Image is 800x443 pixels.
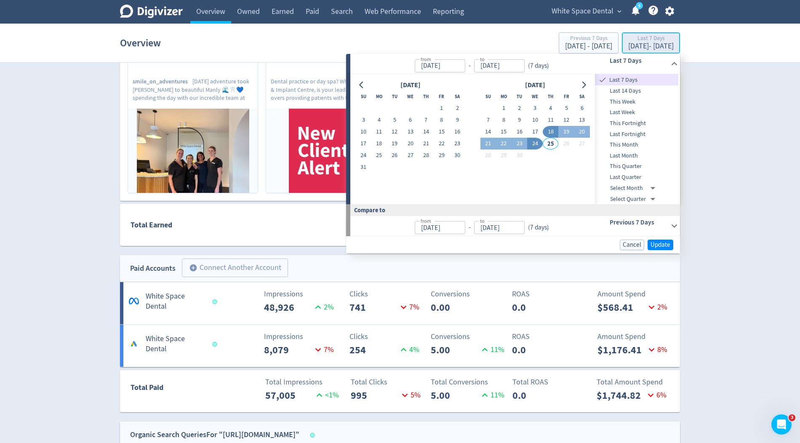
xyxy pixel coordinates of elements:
a: Total EarnedTotal Posts2Total Engagements2 [120,204,680,246]
p: Total Amount Spend [597,376,673,388]
p: 48,926 [264,300,312,315]
th: Friday [434,91,449,102]
p: Amount Spend [597,288,674,300]
label: to [480,56,485,63]
p: $1,744.82 [597,388,645,403]
div: [DATE] [398,80,423,91]
div: [DATE] - [DATE] [565,43,612,50]
button: 25 [543,138,558,149]
h6: Last 7 Days [610,56,667,66]
p: 11 % [479,390,504,401]
p: 0.0 [512,300,560,315]
button: 24 [527,138,543,149]
span: expand_more [616,8,623,15]
button: 2 [512,102,527,114]
div: Previous 7 Days [565,35,612,43]
button: 20 [403,138,418,149]
button: 23 [512,138,527,149]
text: 5 [638,3,640,9]
div: Select Quarter [610,194,659,205]
button: 6 [574,102,590,114]
button: 1 [434,102,449,114]
nav: presets [595,74,678,204]
button: Last 7 Days[DATE]- [DATE] [622,32,680,53]
h1: Overview [120,29,161,56]
div: Paid Accounts [130,262,176,275]
button: 19 [558,126,574,138]
div: Total Paid [120,382,213,398]
p: Dental practice or day spa? White Space Dental & Implant Centre, is your leader in smile make ove... [271,77,391,101]
button: Connect Another Account [182,259,288,277]
div: Last Quarter [595,172,678,183]
span: Last Month [595,151,678,160]
div: [DATE] [523,80,548,91]
th: Monday [371,91,387,102]
button: 20 [574,126,590,138]
th: Monday [496,91,512,102]
button: 25 [371,149,387,161]
div: from-to(7 days)Last 7 Days [350,54,680,74]
span: Last 7 Days [608,75,678,85]
button: 17 [356,138,371,149]
p: 5.00 [431,388,479,403]
div: This Fortnight [595,118,678,129]
button: 21 [418,138,434,149]
p: 2 % [646,302,667,313]
button: 14 [480,126,496,138]
button: 28 [480,149,496,161]
button: 27 [403,149,418,161]
button: 6 [403,114,418,126]
button: Go to previous month [356,79,368,91]
button: 4 [543,102,558,114]
button: 1 [496,102,512,114]
div: [DATE] - [DATE] [628,43,674,50]
div: Total Earned [120,219,400,231]
th: Thursday [543,91,558,102]
div: Organic Search Queries For "[URL][DOMAIN_NAME]" [130,429,299,441]
a: smile_on_adventures[DATE]Likes2Comments0smile_on_adventures[DATE] adventure took [PERSON_NAME] to... [128,30,258,193]
h5: White Space Dental [146,291,205,312]
div: Last Fortnight [595,129,678,140]
button: 12 [558,114,574,126]
a: Digivizer[DATE]Likes0Comments0Shares0Dental practice or day spa? White Space Dental & Implant Cen... [266,30,396,193]
p: Total Clicks [351,376,427,388]
span: Last Fortnight [595,130,678,139]
p: 5.00 [431,342,479,358]
button: 7 [480,114,496,126]
p: Clicks [349,288,426,300]
p: 6 % [645,390,667,401]
div: This Week [595,96,678,107]
p: Amount Spend [597,331,674,342]
th: Saturday [450,91,465,102]
p: $1,176.41 [597,342,646,358]
p: $568.41 [597,300,646,315]
h5: White Space Dental [146,334,205,354]
button: 22 [434,138,449,149]
div: from-to(7 days)Last 7 Days [350,74,680,204]
button: 9 [512,114,527,126]
p: 5 % [399,390,421,401]
button: 5 [558,102,574,114]
th: Tuesday [387,91,403,102]
th: Sunday [480,91,496,102]
button: 12 [387,126,403,138]
button: 16 [512,126,527,138]
p: 7 % [398,302,419,313]
p: Total ROAS [512,376,589,388]
button: 15 [434,126,449,138]
span: Last Week [595,108,678,117]
span: smile_on_adventures [133,77,192,85]
span: Data last synced: 24 Sep 2025, 10:01pm (AEST) [213,342,220,347]
p: Impressions [264,288,340,300]
button: 5 [387,114,403,126]
label: to [480,217,485,224]
p: 741 [349,300,398,315]
button: 13 [403,126,418,138]
p: 8 % [646,344,667,355]
p: 8,079 [264,342,312,358]
iframe: Intercom live chat [771,414,792,435]
button: Update [648,240,673,250]
p: ROAS [512,288,588,300]
a: 5 [636,2,643,9]
button: 18 [371,138,387,149]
